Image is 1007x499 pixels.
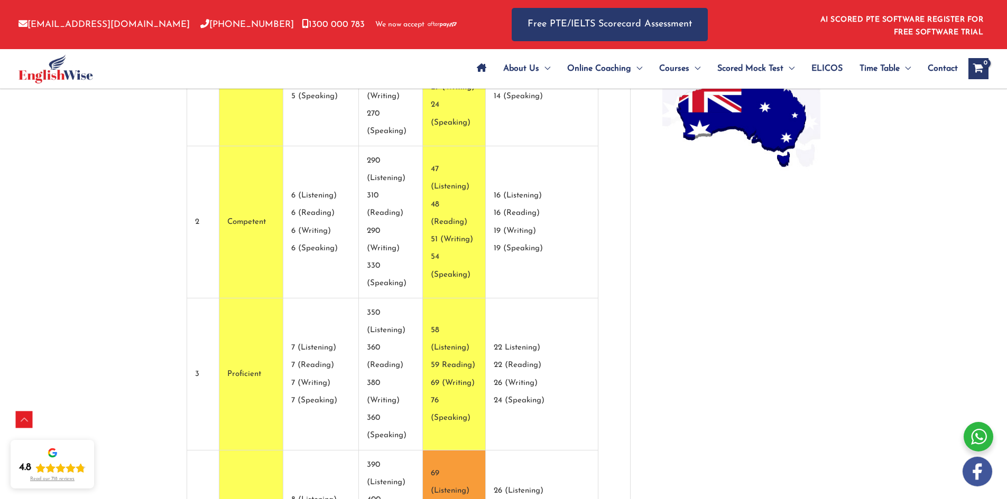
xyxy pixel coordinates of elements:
a: [EMAIL_ADDRESS][DOMAIN_NAME] [19,20,190,29]
td: 290 (Listening) 310 (Reading) 290 (Writing) 330 (Speaking) [359,146,423,298]
a: About UsMenu Toggle [495,50,559,87]
td: 3 [187,298,219,450]
span: Contact [928,50,958,87]
td: 47 (Listening) 48 (Reading) 51 (Writing) 54 (Speaking) [423,146,485,298]
a: ELICOS [803,50,851,87]
span: ELICOS [811,50,843,87]
a: Contact [919,50,958,87]
a: Scored Mock TestMenu Toggle [709,50,803,87]
img: Afterpay-Logo [428,22,457,27]
td: 16 (Listening) 16 (Reading) 19 (Writing) 19 (Speaking) [486,146,598,298]
img: cropped-ew-logo [19,54,93,83]
td: 2 [187,146,219,298]
a: Online CoachingMenu Toggle [559,50,651,87]
td: Proficient [219,298,284,450]
span: Time Table [860,50,900,87]
span: Menu Toggle [783,50,794,87]
span: We now accept [375,20,424,30]
span: About Us [503,50,539,87]
a: [PHONE_NUMBER] [200,20,294,29]
a: CoursesMenu Toggle [651,50,709,87]
td: 22 Listening) 22 (Reading) 26 (Writing) 24 (Speaking) [486,298,598,450]
span: Menu Toggle [539,50,550,87]
td: 58 (Listening) 59 Reading) 69 (Writing) 76 (Speaking) [423,298,485,450]
a: Free PTE/IELTS Scorecard Assessment [512,8,708,41]
a: 1300 000 783 [302,20,365,29]
td: 350 (Listening) 360 (Reading) 380 (Writing) 360 (Speaking) [359,298,423,450]
span: Scored Mock Test [717,50,783,87]
a: View Shopping Cart, empty [968,58,988,79]
span: Courses [659,50,689,87]
span: Menu Toggle [631,50,642,87]
a: AI SCORED PTE SOFTWARE REGISTER FOR FREE SOFTWARE TRIAL [820,16,984,36]
span: Menu Toggle [900,50,911,87]
a: Time TableMenu Toggle [851,50,919,87]
div: 4.8 [19,462,31,474]
div: Rating: 4.8 out of 5 [19,462,86,474]
td: Competent [219,146,284,298]
span: Online Coaching [567,50,631,87]
div: Read our 718 reviews [30,476,75,482]
td: 7 (Listening) 7 (Reading) 7 (Writing) 7 (Speaking) [283,298,358,450]
span: Menu Toggle [689,50,700,87]
nav: Site Navigation: Main Menu [468,50,958,87]
img: white-facebook.png [963,457,992,486]
aside: Header Widget 1 [814,7,988,42]
td: 6 (Listening) 6 (Reading) 6 (Writing) 6 (Speaking) [283,146,358,298]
